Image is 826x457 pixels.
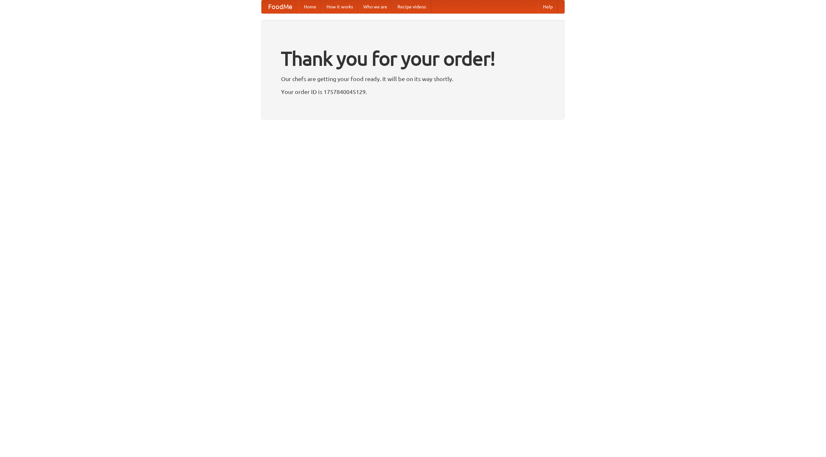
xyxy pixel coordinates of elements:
a: FoodMe [262,0,299,13]
a: How it works [321,0,358,13]
h1: Thank you for your order! [281,43,545,74]
a: Home [299,0,321,13]
p: Your order ID is 1757840045129. [281,87,545,97]
a: Recipe videos [392,0,431,13]
p: Our chefs are getting your food ready. It will be on its way shortly. [281,74,545,84]
a: Help [538,0,558,13]
a: Who we are [358,0,392,13]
